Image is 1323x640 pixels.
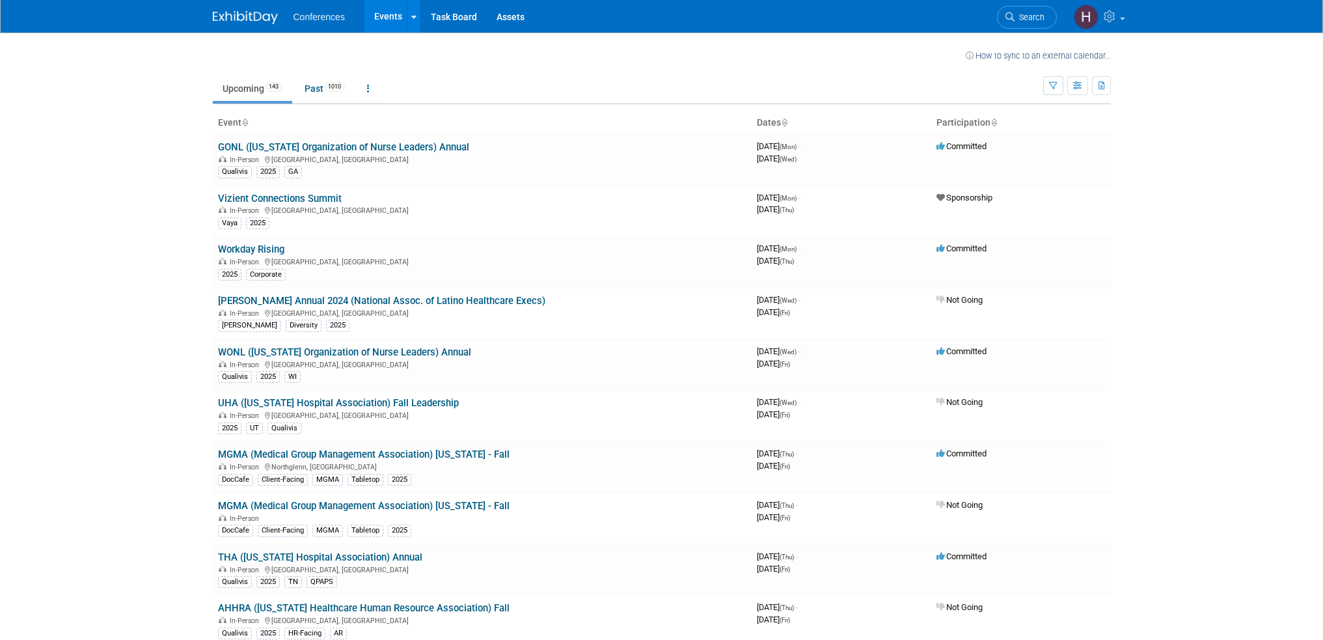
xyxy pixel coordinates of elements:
div: [GEOGRAPHIC_DATA], [GEOGRAPHIC_DATA] [218,410,746,420]
span: [DATE] [757,193,800,202]
span: [DATE] [757,204,794,214]
div: [GEOGRAPHIC_DATA], [GEOGRAPHIC_DATA] [218,564,746,574]
span: [DATE] [757,410,790,419]
div: AR [330,628,347,639]
span: Sponsorship [936,193,992,202]
div: Northglenn, [GEOGRAPHIC_DATA] [218,461,746,471]
span: [DATE] [757,551,798,561]
div: [GEOGRAPHIC_DATA], [GEOGRAPHIC_DATA] [218,307,746,318]
span: (Thu) [780,553,794,561]
img: In-Person Event [219,156,226,162]
span: - [798,243,800,253]
span: [DATE] [757,449,798,458]
div: 2025 [256,576,280,588]
span: (Thu) [780,258,794,265]
div: WI [284,371,301,383]
div: Tabletop [348,474,383,486]
span: (Fri) [780,566,790,573]
span: - [798,295,800,305]
a: GONL ([US_STATE] Organization of Nurse Leaders) Annual [218,141,469,153]
span: - [796,500,798,510]
a: Sort by Participation Type [990,117,997,128]
a: How to sync to an external calendar... [966,51,1111,61]
span: (Wed) [780,297,797,304]
div: [GEOGRAPHIC_DATA], [GEOGRAPHIC_DATA] [218,615,746,625]
div: Qualivis [267,423,301,434]
span: Not Going [936,602,983,612]
span: In-Person [230,514,263,523]
span: (Mon) [780,245,797,253]
span: In-Person [230,258,263,266]
span: [DATE] [757,307,790,317]
a: [PERSON_NAME] Annual 2024 (National Assoc. of Latino Healthcare Execs) [218,295,545,307]
a: Upcoming143 [213,76,292,101]
span: [DATE] [757,295,800,305]
span: [DATE] [757,141,800,151]
div: TN [284,576,302,588]
span: Committed [936,449,987,458]
span: - [796,551,798,561]
span: [DATE] [757,615,790,624]
a: Past1010 [295,76,355,101]
span: 143 [265,82,282,92]
img: In-Person Event [219,463,226,469]
a: WONL ([US_STATE] Organization of Nurse Leaders) Annual [218,346,471,358]
span: [DATE] [757,397,800,407]
div: Client-Facing [258,474,308,486]
th: Participation [931,112,1111,134]
span: [DATE] [757,461,790,471]
span: Not Going [936,397,983,407]
img: In-Person Event [219,514,226,521]
span: [DATE] [757,243,800,253]
span: Committed [936,551,987,561]
img: In-Person Event [219,566,226,572]
span: Not Going [936,500,983,510]
span: Committed [936,141,987,151]
div: Qualivis [218,371,252,383]
a: THA ([US_STATE] Hospital Association) Annual [218,551,422,563]
div: UT [246,423,263,434]
div: MGMA [312,525,343,536]
span: (Wed) [780,156,797,163]
span: (Thu) [780,451,794,458]
div: 2025 [218,269,241,281]
span: (Fri) [780,309,790,316]
span: [DATE] [757,154,797,163]
span: (Fri) [780,411,790,419]
span: [DATE] [757,500,798,510]
span: In-Person [230,617,263,625]
div: MGMA [312,474,343,486]
span: Conferences [293,12,345,22]
div: Tabletop [348,525,383,536]
span: (Thu) [780,604,794,611]
th: Dates [752,112,931,134]
a: Vizient Connections Summit [218,193,342,204]
div: 2025 [256,371,280,383]
span: (Mon) [780,143,797,150]
th: Event [213,112,752,134]
span: (Fri) [780,463,790,470]
img: In-Person Event [219,309,226,316]
div: [PERSON_NAME] [218,320,281,331]
span: (Thu) [780,502,794,509]
span: (Thu) [780,206,794,214]
img: In-Person Event [219,361,226,367]
img: In-Person Event [219,617,226,623]
div: Corporate [246,269,286,281]
span: 1010 [324,82,345,92]
img: In-Person Event [219,258,226,264]
div: 2025 [388,525,411,536]
div: Qualivis [218,166,252,178]
span: - [798,193,800,202]
span: - [796,602,798,612]
span: In-Person [230,206,263,215]
div: Client-Facing [258,525,308,536]
span: [DATE] [757,512,790,522]
span: - [796,449,798,458]
span: (Fri) [780,361,790,368]
span: - [798,397,800,407]
a: MGMA (Medical Group Management Association) [US_STATE] - Fall [218,449,510,460]
span: (Fri) [780,617,790,624]
span: Not Going [936,295,983,305]
img: Holly Keiser [1074,5,1098,29]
